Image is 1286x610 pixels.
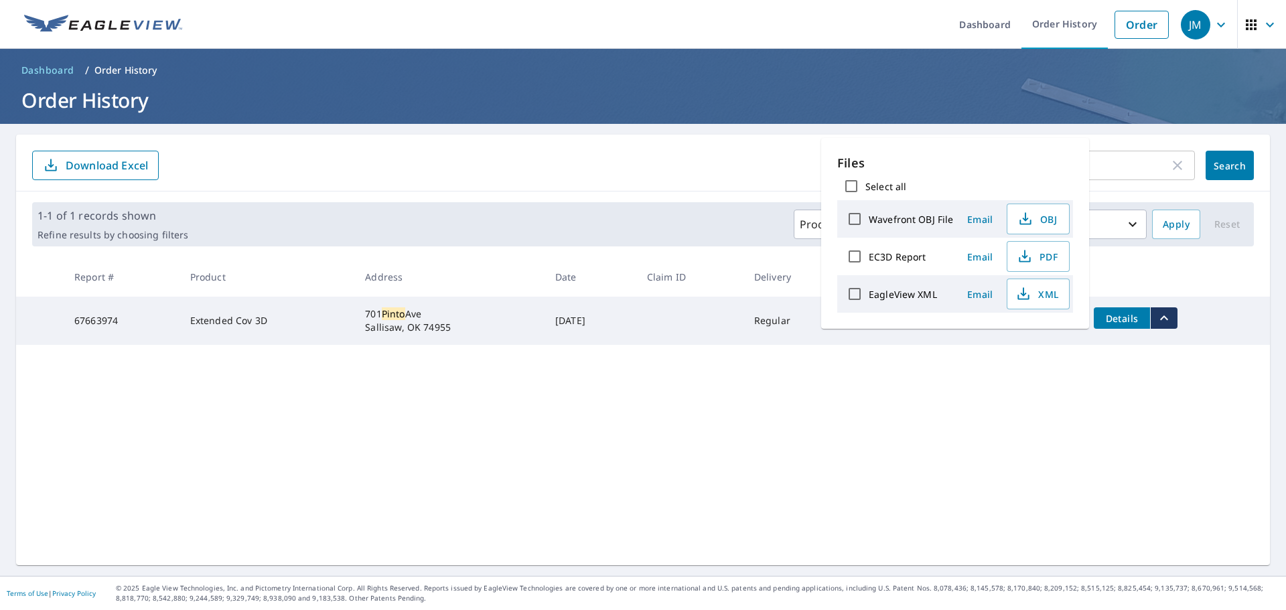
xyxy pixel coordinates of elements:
th: Address [354,257,545,297]
button: Email [958,209,1001,230]
span: Apply [1163,216,1190,233]
a: Order [1115,11,1169,39]
span: Email [964,250,996,263]
p: Products [800,216,847,232]
h1: Order History [16,86,1270,114]
div: 701 Ave Sallisaw, OK 74955 [365,307,534,334]
button: filesDropdownBtn-67663974 [1150,307,1177,329]
li: / [85,62,89,78]
button: Search [1206,151,1254,180]
button: Products [794,210,871,239]
p: Order History [94,64,157,77]
a: Dashboard [16,60,80,81]
th: Report # [64,257,180,297]
nav: breadcrumb [16,60,1270,81]
p: © 2025 Eagle View Technologies, Inc. and Pictometry International Corp. All Rights Reserved. Repo... [116,583,1279,603]
p: Download Excel [66,158,148,173]
td: Extended Cov 3D [180,297,355,345]
span: XML [1015,286,1058,302]
button: XML [1007,279,1070,309]
td: [DATE] [545,297,636,345]
p: 1-1 of 1 records shown [38,208,188,224]
span: OBJ [1015,211,1058,227]
span: Dashboard [21,64,74,77]
th: Claim ID [636,257,743,297]
div: JM [1181,10,1210,40]
button: PDF [1007,241,1070,272]
span: Email [964,213,996,226]
label: EC3D Report [869,250,926,263]
span: PDF [1015,248,1058,264]
button: Download Excel [32,151,159,180]
p: | [7,589,96,597]
th: Product [180,257,355,297]
button: Apply [1152,210,1200,239]
th: Date [545,257,636,297]
a: Privacy Policy [52,589,96,598]
button: Email [958,284,1001,305]
th: Delivery [743,257,847,297]
mark: Pinto [382,307,405,320]
p: Files [837,154,1073,172]
button: detailsBtn-67663974 [1094,307,1150,329]
td: 67663974 [64,297,180,345]
a: Terms of Use [7,589,48,598]
p: Refine results by choosing filters [38,229,188,241]
button: OBJ [1007,204,1070,234]
td: Regular [743,297,847,345]
label: Wavefront OBJ File [869,213,953,226]
span: Email [964,288,996,301]
button: Email [958,246,1001,267]
span: Search [1216,159,1243,172]
span: Details [1102,312,1142,325]
label: EagleView XML [869,288,937,301]
img: EV Logo [24,15,182,35]
label: Select all [865,180,906,193]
